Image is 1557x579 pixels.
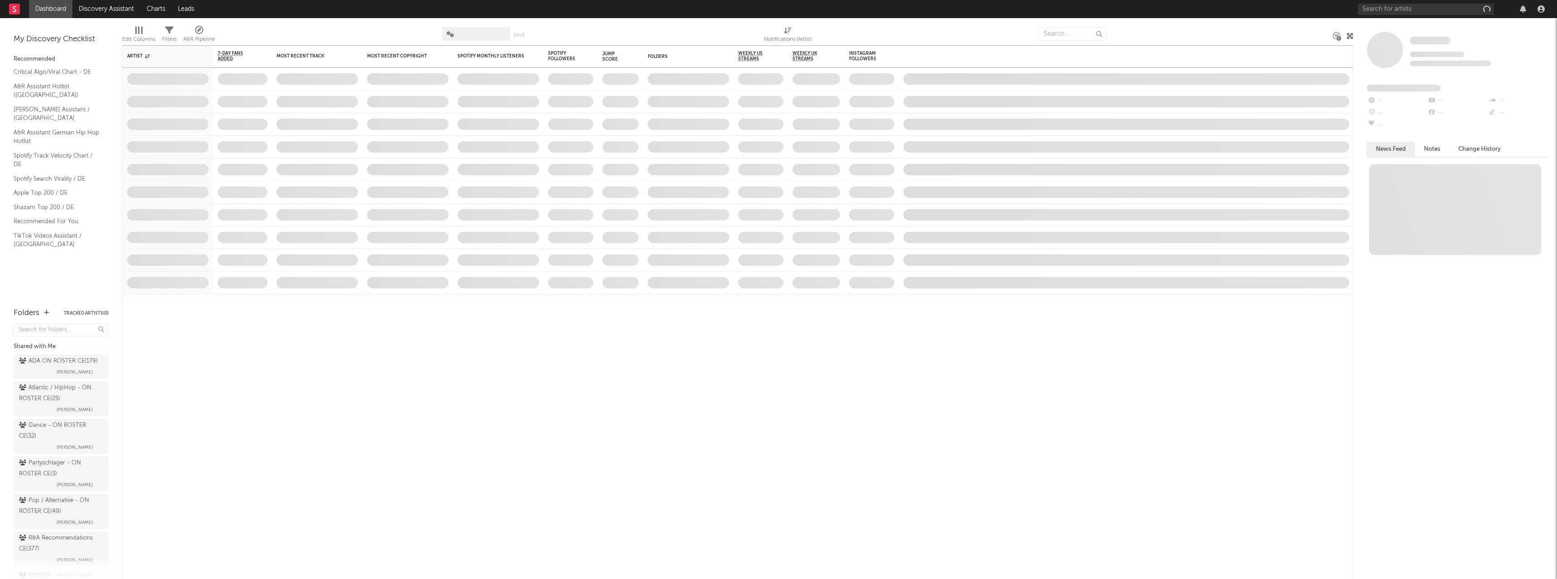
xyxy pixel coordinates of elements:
[14,81,100,100] a: A&R Assistant Hotlist ([GEOGRAPHIC_DATA])
[14,188,100,198] a: Apple Top 200 / DE
[14,34,109,45] div: My Discovery Checklist
[14,216,100,226] a: Recommended For You
[14,531,109,567] a: R&A Recommendations CE(377)[PERSON_NAME]
[1410,61,1491,66] span: 0 fans last week
[19,356,98,367] div: ADA ON ROSTER CE ( 179 )
[122,34,155,45] div: Edit Columns
[14,67,100,77] a: Critical Algo/Viral Chart - DE
[1367,85,1441,91] span: Fans Added by Platform
[764,34,812,45] div: Notifications (Artist)
[19,383,101,404] div: Atlantic / HipHop - ON ROSTER CE ( 25 )
[14,456,109,492] a: Partyschlager - ON ROSTER CE(3)[PERSON_NAME]
[14,308,39,319] div: Folders
[162,34,177,45] div: Filters
[57,404,93,415] span: [PERSON_NAME]
[218,51,254,62] span: 7-Day Fans Added
[1410,52,1464,57] span: Tracking Since: [DATE]
[793,51,826,62] span: Weekly UK Streams
[1415,142,1449,157] button: Notes
[19,458,101,479] div: Partyschlager - ON ROSTER CE ( 3 )
[277,53,344,59] div: Most Recent Track
[1039,27,1107,41] input: Search...
[14,324,109,337] input: Search for folders...
[57,442,93,453] span: [PERSON_NAME]
[64,311,109,316] button: Tracked Artists(0)
[14,494,109,529] a: Pop / Alternative - ON ROSTER CE(49)[PERSON_NAME]
[1367,95,1427,107] div: --
[1367,142,1415,157] button: News Feed
[548,51,580,62] div: Spotify Followers
[1358,4,1494,15] input: Search for artists
[19,420,101,442] div: Dance - ON ROSTER CE ( 32 )
[14,151,100,169] a: Spotify Track Velocity Chart / DE
[183,23,215,49] div: A&R Pipeline
[1367,107,1427,119] div: --
[648,54,716,59] div: Folders
[14,202,100,212] a: Shazam Top 200 / DE
[19,495,101,517] div: Pop / Alternative - ON ROSTER CE ( 49 )
[14,105,100,123] a: [PERSON_NAME] Assistant / [GEOGRAPHIC_DATA]
[849,51,881,62] div: Instagram Followers
[458,53,525,59] div: Spotify Monthly Listeners
[127,53,195,59] div: Artist
[1449,142,1510,157] button: Change History
[57,367,93,378] span: [PERSON_NAME]
[14,354,109,379] a: ADA ON ROSTER CE(179)[PERSON_NAME]
[602,51,625,62] div: Jump Score
[14,341,109,352] div: Shared with Me
[162,23,177,49] div: Filters
[183,34,215,45] div: A&R Pipeline
[367,53,435,59] div: Most Recent Copyright
[14,231,100,249] a: TikTok Videos Assistant / [GEOGRAPHIC_DATA]
[14,381,109,416] a: Atlantic / HipHop - ON ROSTER CE(25)[PERSON_NAME]
[14,128,100,146] a: A&R Assistant German Hip Hop Hotlist
[14,54,109,65] div: Recommended
[57,479,93,490] span: [PERSON_NAME]
[122,23,155,49] div: Edit Columns
[14,419,109,454] a: Dance - ON ROSTER CE(32)[PERSON_NAME]
[764,23,812,49] div: Notifications (Artist)
[1427,95,1487,107] div: --
[513,33,525,38] button: Save
[1488,95,1548,107] div: --
[1427,107,1487,119] div: --
[57,555,93,565] span: [PERSON_NAME]
[1488,107,1548,119] div: --
[57,517,93,528] span: [PERSON_NAME]
[1410,37,1451,44] span: Some Artist
[738,51,770,62] span: Weekly US Streams
[1410,36,1451,45] a: Some Artist
[19,533,101,555] div: R&A Recommendations CE ( 377 )
[14,174,100,184] a: Spotify Search Virality / DE
[1367,119,1427,130] div: --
